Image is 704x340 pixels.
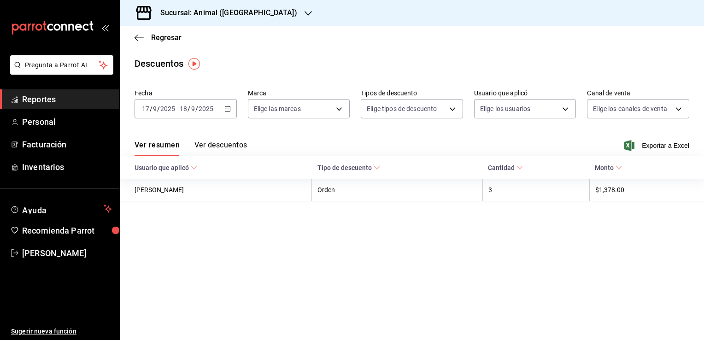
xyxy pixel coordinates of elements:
[141,105,150,112] input: --
[135,141,247,156] div: navigation tabs
[22,224,112,237] span: Recomienda Parrot
[188,105,190,112] span: /
[367,104,437,113] span: Elige tipos de descuento
[248,90,350,96] label: Marca
[150,105,153,112] span: /
[22,203,100,214] span: Ayuda
[10,55,113,75] button: Pregunta a Parrot AI
[488,164,523,171] span: Cantidad
[135,164,197,171] span: Usuario que aplicó
[22,161,112,173] span: Inventarios
[11,327,112,336] span: Sugerir nueva función
[474,90,576,96] label: Usuario que aplicó
[101,24,109,31] button: open_drawer_menu
[25,60,99,70] span: Pregunta a Parrot AI
[135,90,237,96] label: Fecha
[361,90,463,96] label: Tipos de descuento
[191,105,195,112] input: --
[312,179,483,201] th: Orden
[22,93,112,106] span: Reportes
[153,7,297,18] h3: Sucursal: Animal ([GEOGRAPHIC_DATA])
[176,105,178,112] span: -
[482,179,589,201] th: 3
[22,138,112,151] span: Facturación
[198,105,214,112] input: ----
[595,164,622,171] span: Monto
[589,179,704,201] th: $1,378.00
[120,179,312,201] th: [PERSON_NAME]
[194,141,247,156] button: Ver descuentos
[254,104,301,113] span: Elige las marcas
[179,105,188,112] input: --
[587,90,689,96] label: Canal de venta
[22,247,112,259] span: [PERSON_NAME]
[195,105,198,112] span: /
[151,33,182,42] span: Regresar
[317,164,380,171] span: Tipo de descuento
[157,105,160,112] span: /
[135,141,180,156] button: Ver resumen
[626,140,689,151] button: Exportar a Excel
[135,33,182,42] button: Regresar
[160,105,176,112] input: ----
[188,58,200,70] img: Tooltip marker
[135,57,183,70] div: Descuentos
[480,104,530,113] span: Elige los usuarios
[153,105,157,112] input: --
[22,116,112,128] span: Personal
[6,67,113,76] a: Pregunta a Parrot AI
[593,104,667,113] span: Elige los canales de venta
